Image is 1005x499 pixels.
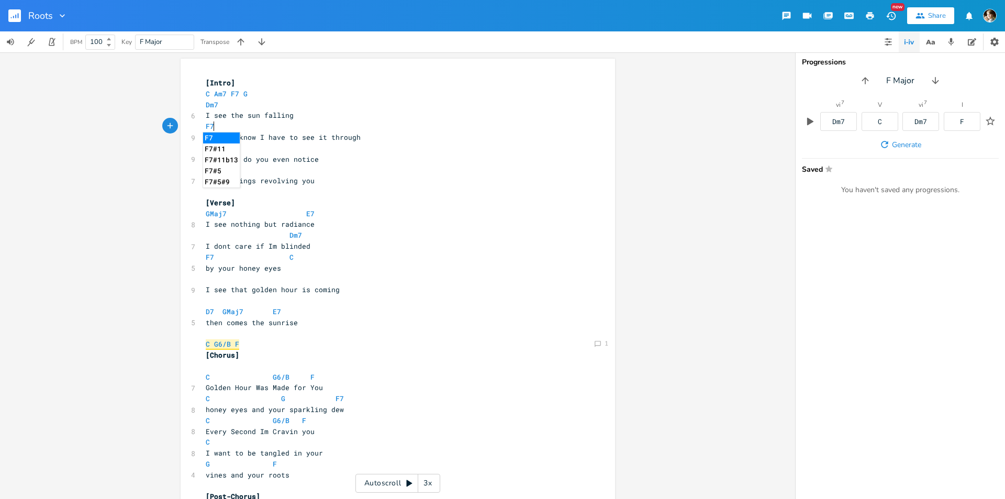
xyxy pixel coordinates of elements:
span: G [243,89,248,98]
span: GMaj7 [206,209,227,218]
span: C [289,252,294,262]
span: E7 [273,307,281,316]
div: Dm7 [914,118,927,125]
div: I [962,102,963,108]
span: E7 [306,209,315,218]
div: New [891,3,904,11]
span: F [310,372,315,382]
li: F7#11b13 [203,154,240,165]
span: Golden Hour Was Made for You [206,383,323,392]
span: C [206,437,210,447]
span: honey eyes and your sparkling dew [206,405,344,414]
span: Saved [802,165,992,173]
span: Every Second Im Cravin you [206,427,315,436]
span: F Major [886,75,914,87]
div: Transpose [200,39,229,45]
span: and you know I have to see it through [206,132,361,142]
span: every things revolving you [206,176,315,185]
span: C [206,339,210,350]
span: G [206,459,210,469]
span: vines and your roots [206,470,289,480]
span: F7 [336,394,344,403]
span: I see the sun falling [206,110,294,120]
span: G6/B [273,372,289,382]
button: Generate [875,135,925,154]
span: I dont care if Im blinded [206,241,310,251]
div: vi [836,102,841,108]
span: [Verse] [206,198,235,207]
li: F7 [203,132,240,143]
span: C [206,372,210,382]
div: Dm7 [832,118,845,125]
li: F7#5#9 [203,176,240,187]
div: V [878,102,882,108]
span: F [273,459,277,469]
span: then comes the sunrise [206,318,298,327]
span: Dm7 [206,100,218,109]
span: G [281,394,285,403]
button: New [880,6,901,25]
span: by your honey eyes [206,263,281,273]
li: F7#5 [203,165,240,176]
span: I see nothing but radiance [206,219,315,229]
div: C [878,118,882,125]
span: I see that golden hour is coming [206,285,340,294]
div: Key [121,39,132,45]
sup: 7 [841,100,844,105]
span: GMaj7 [222,307,243,316]
span: I want to be tangled in your [206,448,323,458]
div: BPM [70,39,82,45]
span: I wonder do you even notice [206,154,319,164]
div: vi [919,102,923,108]
div: Share [928,11,946,20]
li: F7#11 [203,143,240,154]
span: F Major [140,37,162,47]
div: Progressions [802,59,999,66]
span: G6/B [273,416,289,425]
span: F7 [231,89,239,98]
span: C [206,394,210,403]
div: 1 [605,340,608,347]
span: F7 [206,252,214,262]
img: Robert Wise [983,9,997,23]
sup: 7 [924,100,927,105]
span: D7 [206,307,214,316]
span: G6/B [214,339,231,350]
span: Roots [28,11,53,20]
span: Generate [892,140,921,150]
div: You haven't saved any progressions. [802,185,999,195]
span: Am7 [214,89,227,98]
span: C [206,89,210,98]
span: F [302,416,306,425]
div: 3x [418,474,437,493]
span: [Intro] [206,78,235,87]
span: C [206,416,210,425]
span: F7 [206,121,214,131]
div: F [960,118,964,125]
span: [Chorus] [206,350,239,360]
div: Autoscroll [355,474,440,493]
span: F [235,339,239,350]
button: Share [907,7,954,24]
span: Dm7 [289,230,302,240]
